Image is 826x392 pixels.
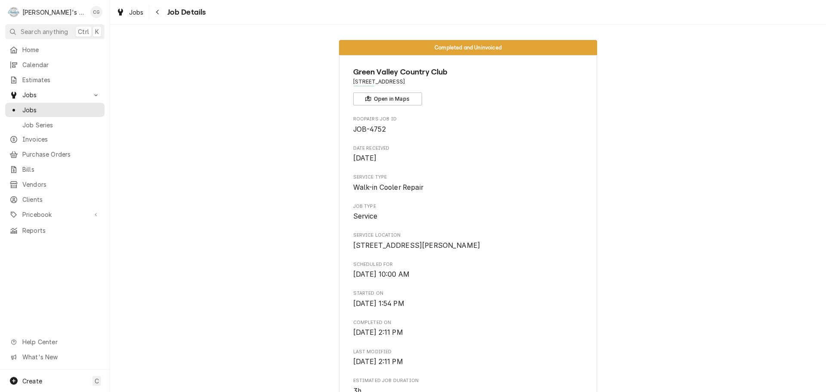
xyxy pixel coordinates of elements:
span: Estimated Job Duration [353,377,583,384]
div: Service Location [353,232,583,250]
div: R [8,6,20,18]
span: Bills [22,165,100,174]
span: Jobs [22,90,87,99]
span: What's New [22,352,99,361]
span: Last Modified [353,357,583,367]
span: K [95,27,99,36]
span: Completed and Uninvoiced [435,45,502,50]
a: Jobs [5,103,105,117]
a: Clients [5,192,105,207]
span: Roopairs Job ID [353,116,583,123]
a: Bills [5,162,105,176]
span: Job Series [22,120,100,130]
a: Go to Pricebook [5,207,105,222]
span: Name [353,66,583,78]
span: Search anything [21,27,68,36]
div: Job Type [353,203,583,222]
span: Scheduled For [353,269,583,280]
a: Jobs [113,5,147,19]
span: [STREET_ADDRESS][PERSON_NAME] [353,241,481,250]
div: Roopairs Job ID [353,116,583,134]
a: Estimates [5,73,105,87]
span: Home [22,45,100,54]
span: Date Received [353,145,583,152]
div: Started On [353,290,583,309]
span: C [95,377,99,386]
span: JOB-4752 [353,125,386,133]
span: Ctrl [78,27,89,36]
span: Job Details [165,6,206,18]
div: Client Information [353,66,583,105]
span: Invoices [22,135,100,144]
span: Started On [353,290,583,297]
span: Calendar [22,60,100,69]
div: Rudy's Commercial Refrigeration's Avatar [8,6,20,18]
span: Walk-in Cooler Repair [353,183,423,191]
span: Roopairs Job ID [353,124,583,135]
span: Scheduled For [353,261,583,268]
a: Purchase Orders [5,147,105,161]
span: Job Type [353,211,583,222]
span: Create [22,377,42,385]
a: Vendors [5,177,105,191]
span: Last Modified [353,349,583,355]
span: [DATE] 2:11 PM [353,328,403,336]
span: Job Type [353,203,583,210]
span: Service Type [353,174,583,181]
span: Service Location [353,232,583,239]
span: Date Received [353,153,583,164]
span: Vendors [22,180,100,189]
div: Status [339,40,597,55]
div: [PERSON_NAME]'s Commercial Refrigeration [22,8,86,17]
span: [DATE] 10:00 AM [353,270,410,278]
span: [DATE] [353,154,377,162]
div: Scheduled For [353,261,583,280]
span: Started On [353,299,583,309]
span: Reports [22,226,100,235]
div: Service Type [353,174,583,192]
div: Date Received [353,145,583,164]
a: Go to Jobs [5,88,105,102]
a: Reports [5,223,105,238]
span: Clients [22,195,100,204]
a: Calendar [5,58,105,72]
div: Last Modified [353,349,583,367]
span: [DATE] 1:54 PM [353,299,404,308]
span: Jobs [22,105,100,114]
span: Pricebook [22,210,87,219]
button: Open in Maps [353,93,422,105]
a: Job Series [5,118,105,132]
a: Go to What's New [5,350,105,364]
button: Search anythingCtrlK [5,24,105,39]
a: Invoices [5,132,105,146]
span: [DATE] 2:11 PM [353,358,403,366]
span: Service [353,212,378,220]
a: Home [5,43,105,57]
button: Navigate back [151,5,165,19]
span: Help Center [22,337,99,346]
span: Completed On [353,319,583,326]
span: Purchase Orders [22,150,100,159]
span: Jobs [129,8,144,17]
span: Service Location [353,241,583,251]
span: Estimates [22,75,100,84]
div: Completed On [353,319,583,338]
div: CG [90,6,102,18]
div: Christine Gutierrez's Avatar [90,6,102,18]
span: Address [353,78,583,86]
span: Service Type [353,182,583,193]
a: Go to Help Center [5,335,105,349]
span: Completed On [353,327,583,338]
